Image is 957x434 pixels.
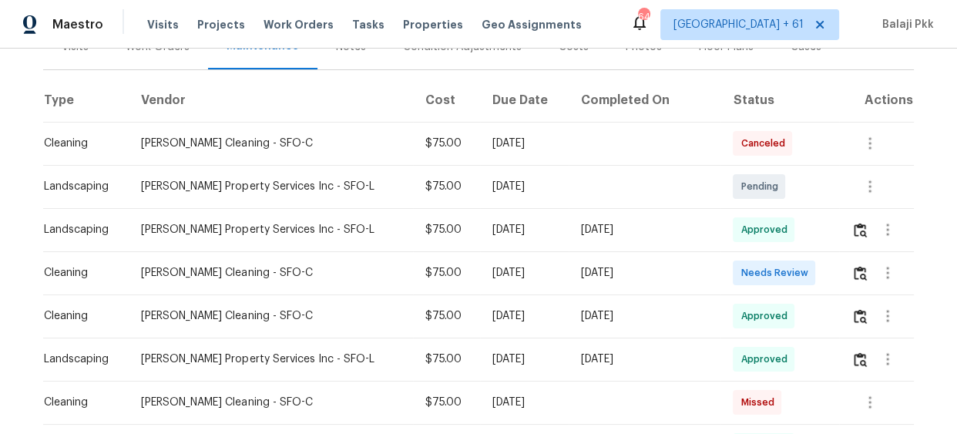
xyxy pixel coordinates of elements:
button: Review Icon [851,298,869,335]
div: Landscaping [44,352,116,367]
div: $75.00 [425,136,468,151]
div: [DATE] [492,395,556,410]
span: Balaji Pkk [876,17,934,32]
div: [DATE] [581,222,709,237]
div: [PERSON_NAME] Property Services Inc - SFO-L [141,352,401,367]
button: Review Icon [851,254,869,291]
div: [DATE] [492,352,556,367]
span: Maestro [52,17,103,32]
span: Canceled [740,136,791,151]
span: Pending [740,179,784,194]
div: Cleaning [44,308,116,324]
div: [DATE] [492,308,556,324]
span: Needs Review [740,265,814,281]
div: [DATE] [581,265,709,281]
th: Vendor [129,79,413,122]
div: $75.00 [425,395,468,410]
div: Landscaping [44,179,116,194]
img: Review Icon [854,266,867,281]
div: [DATE] [492,222,556,237]
th: Completed On [569,79,721,122]
div: Cleaning [44,136,116,151]
th: Status [720,79,838,122]
div: $75.00 [425,265,468,281]
div: $75.00 [425,222,468,237]
span: Geo Assignments [482,17,582,32]
div: Cleaning [44,395,116,410]
span: Approved [740,352,793,367]
div: $75.00 [425,179,468,194]
span: Projects [197,17,245,32]
button: Review Icon [851,341,869,378]
img: Review Icon [854,352,867,367]
span: Visits [147,17,179,32]
div: [DATE] [581,352,709,367]
div: [DATE] [492,136,556,151]
div: 642 [638,9,649,25]
div: [PERSON_NAME] Cleaning - SFO-C [141,136,401,151]
span: Approved [740,222,793,237]
div: Cleaning [44,265,116,281]
div: [PERSON_NAME] Cleaning - SFO-C [141,265,401,281]
span: Approved [740,308,793,324]
img: Review Icon [854,223,867,237]
span: [GEOGRAPHIC_DATA] + 61 [673,17,804,32]
button: Review Icon [851,211,869,248]
div: $75.00 [425,352,468,367]
span: Tasks [352,19,384,30]
div: [DATE] [492,179,556,194]
th: Cost [413,79,480,122]
th: Due Date [480,79,569,122]
div: $75.00 [425,308,468,324]
div: [PERSON_NAME] Cleaning - SFO-C [141,395,401,410]
span: Missed [740,395,780,410]
div: Landscaping [44,222,116,237]
th: Actions [839,79,914,122]
th: Type [43,79,129,122]
span: Properties [403,17,463,32]
span: Work Orders [264,17,334,32]
div: [PERSON_NAME] Property Services Inc - SFO-L [141,179,401,194]
div: [PERSON_NAME] Property Services Inc - SFO-L [141,222,401,237]
div: [DATE] [581,308,709,324]
img: Review Icon [854,309,867,324]
div: [DATE] [492,265,556,281]
div: [PERSON_NAME] Cleaning - SFO-C [141,308,401,324]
